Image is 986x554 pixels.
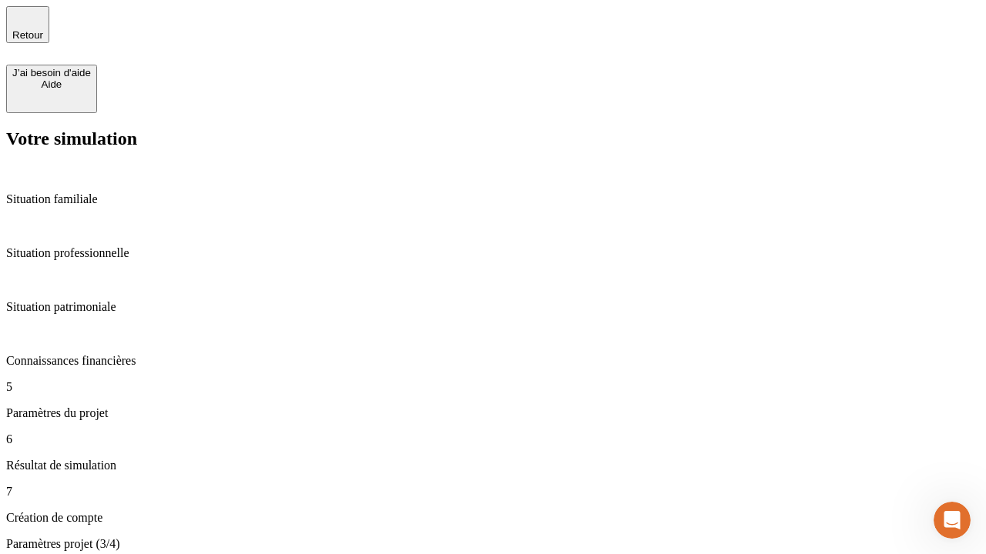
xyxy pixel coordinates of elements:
p: 6 [6,432,980,446]
iframe: Intercom live chat [934,502,971,539]
p: Situation familiale [6,192,980,206]
p: 7 [6,485,980,499]
p: Connaissances financières [6,354,980,368]
div: J’ai besoin d'aide [12,67,91,78]
button: Retour [6,6,49,43]
div: Aide [12,78,91,90]
p: Paramètres du projet [6,406,980,420]
p: Création de compte [6,511,980,525]
h2: Votre simulation [6,128,980,149]
button: J’ai besoin d'aideAide [6,65,97,113]
p: Résultat de simulation [6,459,980,472]
p: Situation professionnelle [6,246,980,260]
span: Retour [12,29,43,41]
p: 5 [6,380,980,394]
p: Paramètres projet (3/4) [6,537,980,551]
p: Situation patrimoniale [6,300,980,314]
